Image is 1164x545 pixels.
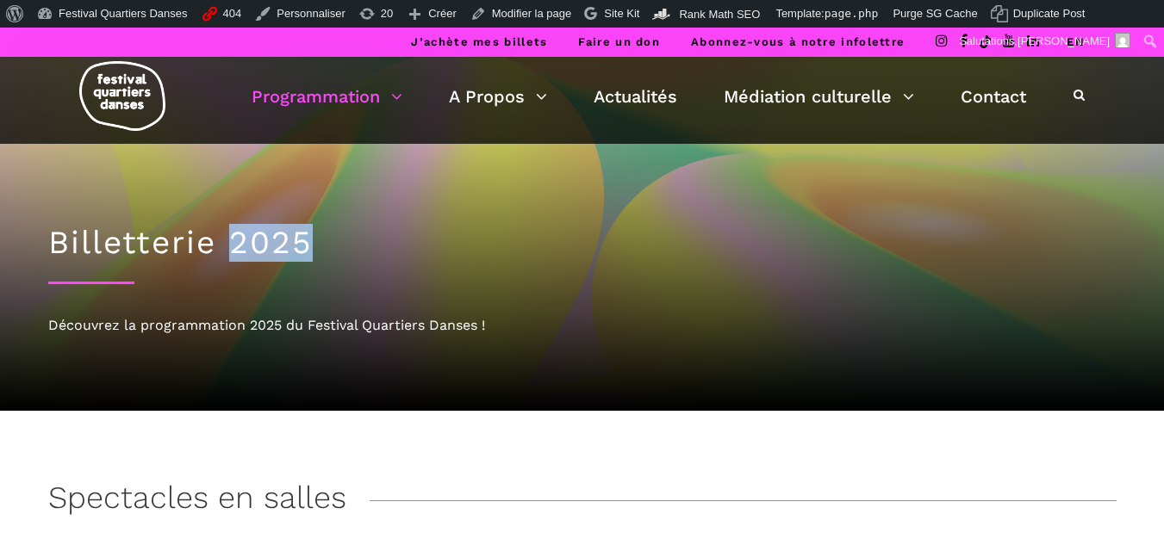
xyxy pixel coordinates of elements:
[953,28,1137,55] a: Salutations,
[961,82,1026,111] a: Contact
[1018,34,1110,47] span: [PERSON_NAME]
[578,35,660,48] a: Faire un don
[825,7,879,20] span: page.php
[449,82,547,111] a: A Propos
[691,35,905,48] a: Abonnez-vous à notre infolettre
[252,82,402,111] a: Programmation
[724,82,914,111] a: Médiation culturelle
[48,480,346,523] h3: Spectacles en salles
[604,7,639,20] span: Site Kit
[411,35,547,48] a: J’achète mes billets
[48,224,1117,262] h1: Billetterie 2025
[48,314,1117,337] div: Découvrez la programmation 2025 du Festival Quartiers Danses !
[594,82,677,111] a: Actualités
[679,8,760,21] span: Rank Math SEO
[79,61,165,131] img: logo-fqd-med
